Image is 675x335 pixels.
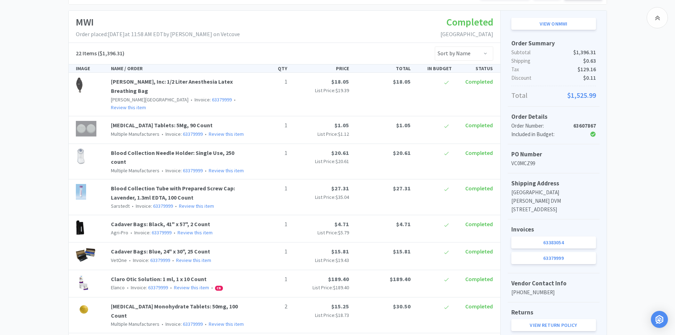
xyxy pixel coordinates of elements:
span: • [131,203,135,209]
span: $1,525.99 [567,90,596,101]
span: Invoice: [159,167,203,174]
h1: MWI [76,14,240,30]
span: Invoice: [159,321,203,327]
a: 63379999 [183,167,203,174]
span: Invoice: [127,257,170,263]
div: STATUS [455,65,496,72]
a: Cadaver Bags: Blue, 24" x 30", 25 Count [111,248,210,255]
span: $18.05 [331,78,349,85]
span: $1.05 [334,122,349,129]
span: [PERSON_NAME][GEOGRAPHIC_DATA] [111,96,189,103]
span: $15.81 [331,248,349,255]
span: $1.05 [396,122,411,129]
h5: Shipping Address [511,179,596,188]
span: • [126,284,130,291]
p: 1 [252,275,287,284]
span: Completed [465,122,493,129]
a: [MEDICAL_DATA] Tablets: 5Mg, 90 Count [111,122,213,129]
img: 0cb937222a054b9bb1ae514166e32ac5_17418.png [76,220,85,235]
span: $5.79 [338,229,349,236]
span: Invoice: [125,284,168,291]
span: $15.25 [331,303,349,310]
a: Review this item [179,203,214,209]
span: $129.16 [578,65,596,74]
span: Multiple Manufacturers [111,321,159,327]
span: • [161,131,164,137]
span: $30.50 [393,303,411,310]
span: 22 Items [76,50,97,57]
span: $19.43 [336,257,349,263]
span: • [210,284,214,291]
p: Shipping [511,57,596,65]
a: Review this item [209,167,244,174]
span: Invoice: [130,203,173,209]
a: 63379999 [183,321,203,327]
p: List Price: [293,193,349,201]
a: Claro Otic Solution: 1 ml, 1 x 10 Count [111,275,207,283]
div: IN BUDGET [414,65,455,72]
p: Discount [511,74,596,82]
span: Invoice: [189,96,232,103]
div: IMAGE [73,65,108,72]
a: Blood Collection Tube with Prepared Screw Cap: Lavender, 1.3ml EDTA, 100 Count [111,185,235,201]
span: $20.61 [393,149,411,156]
span: Multiple Manufacturers [111,167,159,174]
div: Open Intercom Messenger [651,311,668,328]
p: 1 [252,184,287,193]
a: [MEDICAL_DATA] Monohydrate Tablets: 50mg, 100 Count [111,303,238,319]
h5: Invoices [511,225,596,234]
span: $0.63 [583,57,596,65]
a: 63379999 [148,284,168,291]
a: View Return Policy [511,319,596,331]
span: Completed [465,248,493,255]
span: • [173,229,176,236]
span: $189.40 [328,275,349,283]
span: $189.40 [390,275,411,283]
p: 1 [252,77,287,86]
span: CB [215,286,223,290]
span: Multiple Manufacturers [111,131,159,137]
p: [GEOGRAPHIC_DATA] [440,30,493,39]
a: [PERSON_NAME], Inc: 1/2 Liter Anesthesia Latex Breathing Bag [111,78,233,94]
h5: ($1,396.31) [76,49,124,58]
div: PRICE [290,65,352,72]
span: Sarstedt [111,203,130,209]
a: 63379999 [183,131,203,137]
span: Completed [465,275,493,283]
span: • [161,321,164,327]
p: List Price: [293,256,349,264]
span: • [161,167,164,174]
div: TOTAL [352,65,414,72]
img: 5d000332c0354e90809bc5f56b5f6d20_282846.png [76,302,91,318]
span: $19.39 [336,87,349,94]
span: $4.71 [334,220,349,228]
h5: PO Number [511,150,596,159]
p: List Price: [293,157,349,165]
p: List Price: [293,130,349,138]
strong: 63607867 [573,122,596,129]
img: b37d0f39f63f41098390e0cd8c92105c_16682.png [76,184,86,200]
span: Agri-Pro [111,229,128,236]
p: List Price: [293,284,349,291]
span: Completed [465,303,493,310]
p: 1 [252,220,287,229]
div: NAME / ORDER [108,65,249,72]
span: Completed [465,149,493,156]
a: Review this item [209,321,244,327]
span: Completed [465,185,493,192]
span: $35.04 [336,194,349,200]
img: 1e6b8ef0be1548f6b7e8f879ec067799_269138.png [76,121,97,136]
span: Completed [465,78,493,85]
a: Review this item [178,229,213,236]
span: VetOne [111,257,127,263]
span: $15.81 [393,248,411,255]
span: $18.73 [336,312,349,318]
h5: Order Summary [511,39,596,48]
span: Elanco [111,284,125,291]
img: 384800986a76457e901129fb6d5e8b01_10054.png [76,77,83,93]
span: Invoice: [128,229,171,236]
img: 57f8e43f0b9f4089998b0e82181fd65d_6399.png [76,247,95,263]
div: QTY [249,65,290,72]
img: a1df6dcb4de0438a991b4c20ac51e16d_10276.png [76,149,86,164]
span: $20.61 [336,158,349,164]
